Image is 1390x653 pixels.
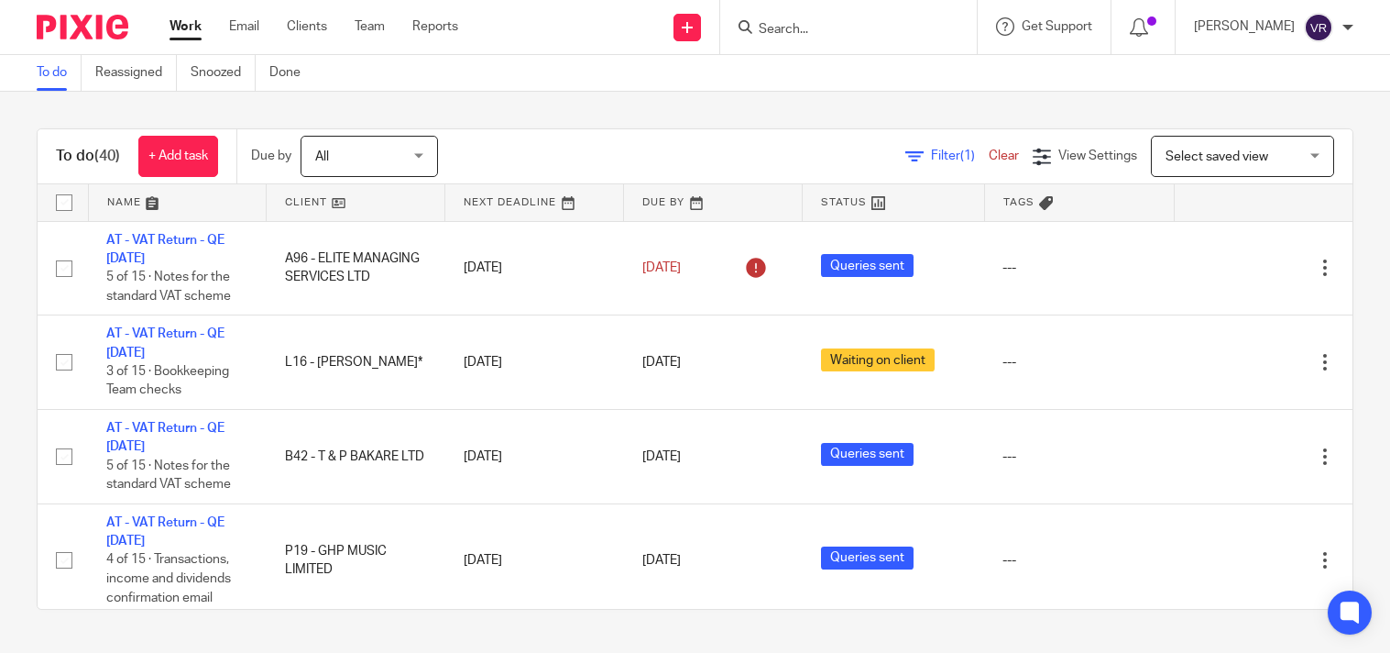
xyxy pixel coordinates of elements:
[191,55,256,91] a: Snoozed
[106,365,229,397] span: 3 of 15 · Bookkeeping Team checks
[821,349,935,371] span: Waiting on client
[315,150,329,163] span: All
[1022,20,1092,33] span: Get Support
[267,315,445,410] td: L16 - [PERSON_NAME]*
[821,547,914,570] span: Queries sent
[931,149,989,162] span: Filter
[269,55,314,91] a: Done
[106,271,231,303] span: 5 of 15 · Notes for the standard VAT scheme
[56,147,120,166] h1: To do
[106,516,224,548] a: AT - VAT Return - QE [DATE]
[445,315,624,410] td: [DATE]
[94,149,120,163] span: (40)
[37,15,128,39] img: Pixie
[445,410,624,504] td: [DATE]
[287,17,327,36] a: Clients
[1304,13,1333,42] img: svg%3E
[1003,197,1034,207] span: Tags
[642,450,681,463] span: [DATE]
[170,17,202,36] a: Work
[106,459,231,492] span: 5 of 15 · Notes for the standard VAT scheme
[1002,551,1155,570] div: ---
[267,221,445,315] td: A96 - ELITE MANAGING SERVICES LTD
[1166,150,1268,163] span: Select saved view
[267,410,445,504] td: B42 - T & P BAKARE LTD
[106,554,231,604] span: 4 of 15 · Transactions, income and dividends confirmation email
[95,55,177,91] a: Reassigned
[821,254,914,277] span: Queries sent
[106,327,224,359] a: AT - VAT Return - QE [DATE]
[960,149,975,162] span: (1)
[355,17,385,36] a: Team
[642,554,681,567] span: [DATE]
[412,17,458,36] a: Reports
[445,504,624,616] td: [DATE]
[445,221,624,315] td: [DATE]
[37,55,82,91] a: To do
[1002,259,1155,277] div: ---
[1058,149,1137,162] span: View Settings
[757,22,922,39] input: Search
[989,149,1019,162] a: Clear
[1002,353,1155,371] div: ---
[251,147,291,165] p: Due by
[138,136,218,177] a: + Add task
[267,504,445,616] td: P19 - GHP MUSIC LIMITED
[1002,448,1155,466] div: ---
[642,356,681,369] span: [DATE]
[821,443,914,466] span: Queries sent
[642,261,681,274] span: [DATE]
[106,422,224,453] a: AT - VAT Return - QE [DATE]
[106,234,224,265] a: AT - VAT Return - QE [DATE]
[1194,17,1295,36] p: [PERSON_NAME]
[229,17,259,36] a: Email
